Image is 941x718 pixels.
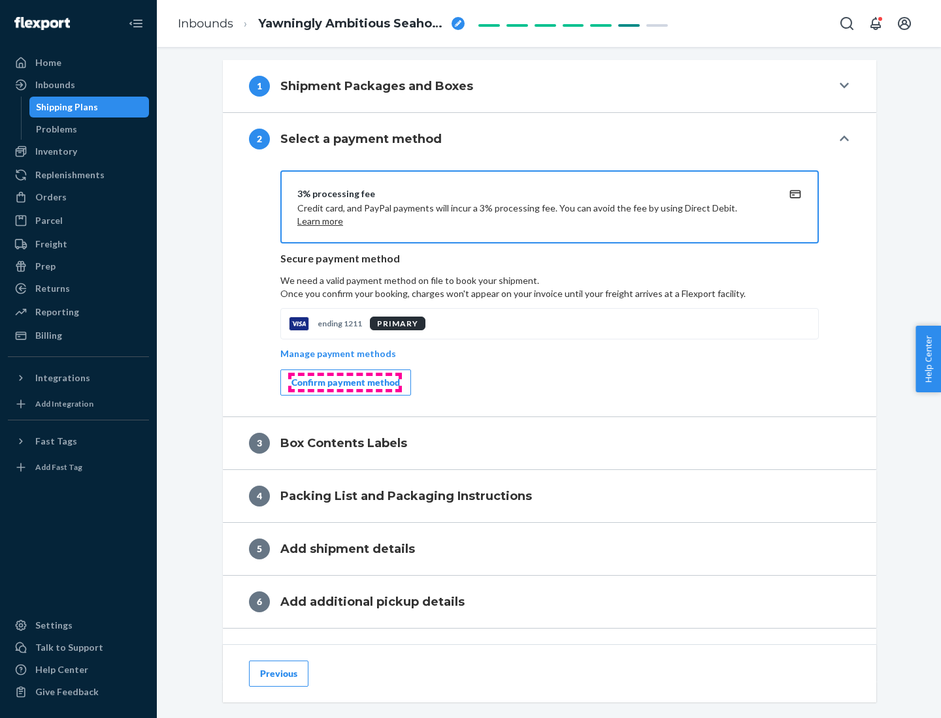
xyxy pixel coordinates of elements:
[35,663,88,676] div: Help Center
[223,470,876,522] button: 4Packing List and Packaging Instructions
[8,302,149,322] a: Reporting
[35,56,61,69] div: Home
[8,74,149,95] a: Inbounds
[280,488,532,505] h4: Packing List and Packaging Instructions
[35,398,93,409] div: Add Integration
[249,661,308,687] button: Previous
[35,238,67,251] div: Freight
[916,326,941,392] button: Help Center
[35,260,56,273] div: Prep
[223,417,876,469] button: 3Box Contents Labels
[258,16,446,33] span: Yawningly Ambitious Seahorse
[280,274,819,300] p: We need a valid payment method on file to book your shipment.
[280,540,415,557] h4: Add shipment details
[297,215,343,228] button: Learn more
[370,317,425,330] div: PRIMARY
[223,523,876,575] button: 5Add shipment details
[280,287,819,300] p: Once you confirm your booking, charges won't appear on your invoice until your freight arrives at...
[35,168,105,181] div: Replenishments
[35,214,63,227] div: Parcel
[863,10,889,37] button: Open notifications
[35,641,103,654] div: Talk to Support
[29,119,150,140] a: Problems
[249,538,270,559] div: 5
[318,318,362,329] p: ending 1211
[8,367,149,388] button: Integrations
[297,202,770,228] p: Credit card, and PayPal payments will incur a 3% processing fee. You can avoid the fee by using D...
[223,113,876,165] button: 2Select a payment method
[35,685,99,698] div: Give Feedback
[8,52,149,73] a: Home
[223,60,876,112] button: 1Shipment Packages and Boxes
[249,433,270,454] div: 3
[167,5,475,43] ol: breadcrumbs
[891,10,917,37] button: Open account menu
[123,10,149,37] button: Close Navigation
[223,629,876,681] button: 7Shipping Quote
[297,187,770,200] div: 3% processing fee
[8,659,149,680] a: Help Center
[8,141,149,162] a: Inventory
[8,457,149,478] a: Add Fast Tag
[249,591,270,612] div: 6
[35,329,62,342] div: Billing
[8,637,149,658] a: Talk to Support
[35,305,79,319] div: Reporting
[280,131,442,148] h4: Select a payment method
[8,210,149,231] a: Parcel
[249,76,270,97] div: 1
[8,394,149,414] a: Add Integration
[36,123,77,136] div: Problems
[834,10,860,37] button: Open Search Box
[8,681,149,702] button: Give Feedback
[35,619,73,632] div: Settings
[35,461,82,473] div: Add Fast Tag
[178,16,233,31] a: Inbounds
[8,431,149,452] button: Fast Tags
[35,435,77,448] div: Fast Tags
[280,593,465,610] h4: Add additional pickup details
[223,576,876,628] button: 6Add additional pickup details
[36,101,98,114] div: Shipping Plans
[8,234,149,255] a: Freight
[35,282,70,295] div: Returns
[291,376,400,389] div: Confirm payment method
[35,78,75,91] div: Inbounds
[35,371,90,384] div: Integrations
[280,251,819,266] p: Secure payment method
[8,278,149,299] a: Returns
[14,17,70,30] img: Flexport logo
[280,435,407,452] h4: Box Contents Labels
[35,145,77,158] div: Inventory
[35,191,67,204] div: Orders
[249,486,270,507] div: 4
[280,347,396,360] p: Manage payment methods
[280,369,411,396] button: Confirm payment method
[8,187,149,208] a: Orders
[8,256,149,277] a: Prep
[8,325,149,346] a: Billing
[280,78,473,95] h4: Shipment Packages and Boxes
[29,97,150,117] a: Shipping Plans
[8,615,149,636] a: Settings
[8,164,149,185] a: Replenishments
[249,129,270,149] div: 2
